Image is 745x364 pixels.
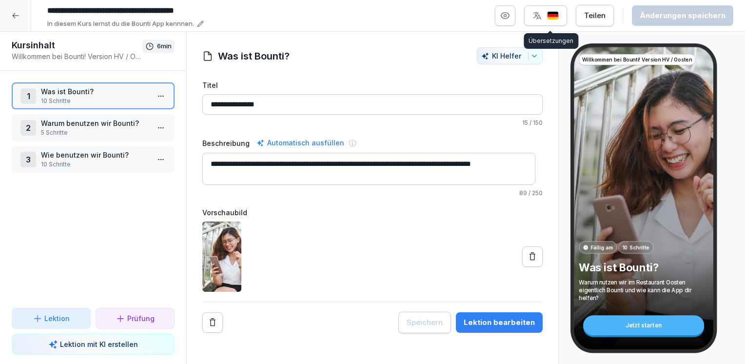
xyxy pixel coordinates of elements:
button: KI Helfer [477,47,543,64]
img: de.svg [547,11,559,20]
div: 1Was ist Bounti?10 Schritte [12,82,175,109]
p: 10 Schritte [622,243,649,251]
p: Warum nutzen wir im Restaurant Oosten eigentlich Bounti und wie kann die App dir helfen? [579,279,708,302]
p: Lektion mit KI erstellen [60,339,138,349]
div: Automatisch ausfüllen [255,137,346,149]
div: 3 [20,152,36,167]
p: Warum benutzen wir Bounti? [41,118,149,128]
p: Willkommen bei Bounti! Version HV / Oosten [582,56,692,63]
div: 1 [20,88,36,104]
p: In diesem Kurs lernst du die Bounti App kennnen. [47,19,194,29]
span: 15 [522,119,528,126]
p: 6 min [157,41,172,51]
p: 10 Schritte [41,97,149,105]
p: Fällig am [590,243,613,251]
button: Lektion bearbeiten [456,312,543,333]
label: Vorschaubild [202,207,543,218]
div: KI Helfer [481,52,538,60]
p: Willkommen bei Bounti! Version HV / Oosten [12,51,142,61]
p: Was ist Bounti? [41,86,149,97]
p: Wie benutzen wir Bounti? [41,150,149,160]
p: / 150 [202,119,543,127]
div: 3Wie benutzen wir Bounti?10 Schritte [12,146,175,173]
div: 2 [20,120,36,136]
button: Änderungen speichern [632,5,733,26]
label: Titel [202,80,543,90]
button: Remove [202,312,223,333]
button: Lektion mit KI erstellen [12,334,175,355]
p: 5 Schritte [41,128,149,137]
img: cljru2rby01rdfb01lxkfq9av.jpg [202,222,241,292]
p: / 250 [202,189,543,198]
span: 89 [519,189,527,197]
p: Lektion [44,313,70,324]
button: Lektion [12,308,91,329]
div: Teilen [584,10,606,21]
div: Speichern [407,317,443,328]
div: Änderungen speichern [640,10,725,21]
div: 2Warum benutzen wir Bounti?5 Schritte [12,114,175,141]
button: Teilen [576,5,614,26]
p: Prüfung [127,313,155,324]
p: Was ist Bounti? [579,261,708,274]
h1: Kursinhalt [12,40,142,51]
p: 10 Schritte [41,160,149,169]
div: Jetzt starten [583,315,704,335]
label: Beschreibung [202,138,250,148]
div: Lektion bearbeiten [464,317,535,328]
div: Übersetzungen [524,33,578,49]
h1: Was ist Bounti? [218,49,290,63]
button: Speichern [398,312,451,333]
button: Prüfung [96,308,175,329]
